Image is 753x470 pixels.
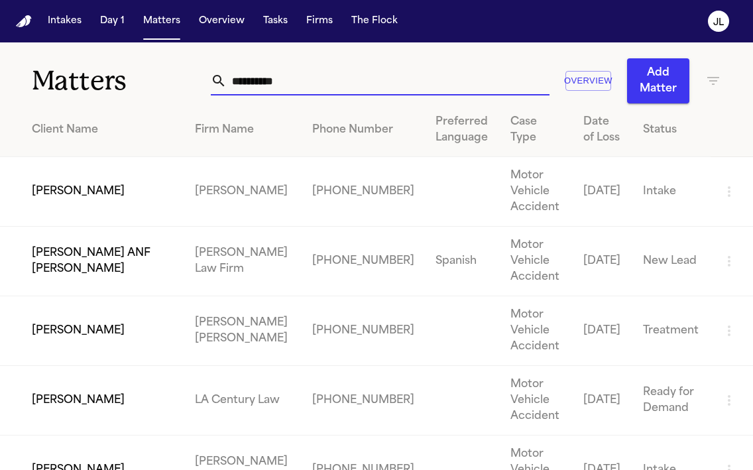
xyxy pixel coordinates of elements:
div: Preferred Language [435,114,490,146]
div: Case Type [510,114,562,146]
td: [DATE] [573,157,632,227]
div: Firm Name [195,122,291,138]
button: Overview [565,71,610,91]
td: [PERSON_NAME] [184,157,302,227]
button: Matters [138,9,186,33]
td: [PHONE_NUMBER] [302,157,425,227]
td: New Lead [632,227,711,296]
button: Intakes [42,9,87,33]
td: Motor Vehicle Accident [500,227,573,296]
td: Treatment [632,296,711,366]
button: Tasks [258,9,293,33]
td: Motor Vehicle Accident [500,157,573,227]
img: Finch Logo [16,15,32,28]
td: Motor Vehicle Accident [500,296,573,366]
div: Phone Number [312,122,414,138]
td: Intake [632,157,711,227]
td: [PERSON_NAME] [PERSON_NAME] [184,296,302,366]
h1: Matters [32,64,211,97]
button: Add Matter [627,58,689,103]
button: Overview [194,9,250,33]
td: [PHONE_NUMBER] [302,366,425,436]
td: [DATE] [573,366,632,436]
td: Motor Vehicle Accident [500,366,573,436]
div: Status [643,122,700,138]
div: Client Name [32,122,174,138]
div: Date of Loss [583,114,621,146]
td: Spanish [425,227,500,296]
button: The Flock [346,9,403,33]
td: Ready for Demand [632,366,711,436]
td: [DATE] [573,296,632,366]
td: [PHONE_NUMBER] [302,296,425,366]
td: [PERSON_NAME] Law Firm [184,227,302,296]
td: LA Century Law [184,366,302,436]
td: [DATE] [573,227,632,296]
button: Firms [301,9,338,33]
td: [PHONE_NUMBER] [302,227,425,296]
button: Day 1 [95,9,130,33]
a: Home [16,15,32,28]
